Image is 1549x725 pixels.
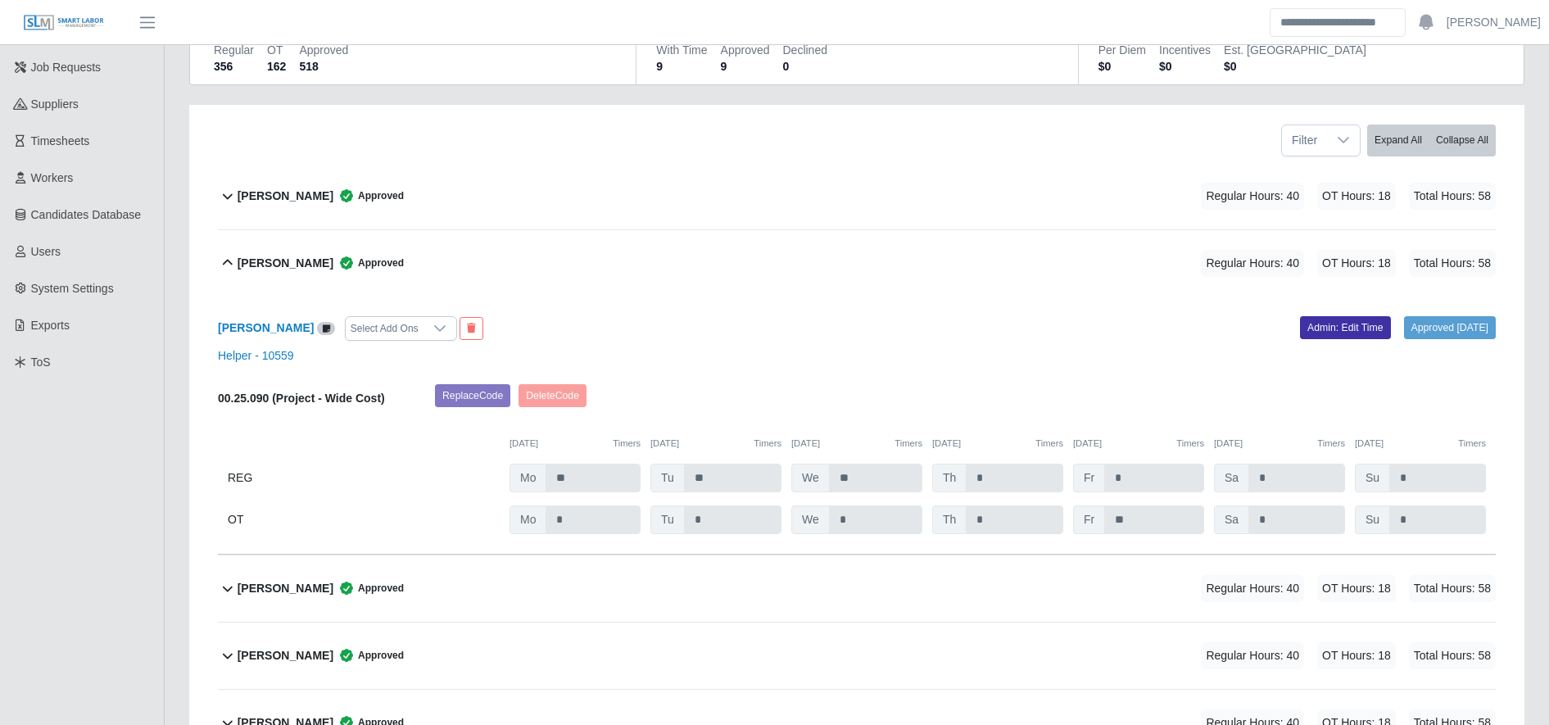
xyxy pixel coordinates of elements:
[218,163,1496,229] button: [PERSON_NAME] Approved Regular Hours: 40 OT Hours: 18 Total Hours: 58
[1409,642,1496,669] span: Total Hours: 58
[1429,125,1496,156] button: Collapse All
[1224,42,1366,58] dt: Est. [GEOGRAPHIC_DATA]
[218,349,294,362] a: Helper - 10559
[650,505,685,534] span: Tu
[31,97,79,111] span: Suppliers
[1073,505,1105,534] span: Fr
[791,437,922,451] div: [DATE]
[228,464,500,492] div: REG
[31,245,61,258] span: Users
[214,58,254,75] dd: 356
[238,580,333,597] b: [PERSON_NAME]
[31,282,114,295] span: System Settings
[218,623,1496,689] button: [PERSON_NAME] Approved Regular Hours: 40 OT Hours: 18 Total Hours: 58
[267,58,286,75] dd: 162
[238,255,333,272] b: [PERSON_NAME]
[1214,505,1249,534] span: Sa
[31,171,74,184] span: Workers
[218,230,1496,297] button: [PERSON_NAME] Approved Regular Hours: 40 OT Hours: 18 Total Hours: 58
[1201,575,1304,602] span: Regular Hours: 40
[333,580,404,596] span: Approved
[932,464,967,492] span: Th
[1355,505,1390,534] span: Su
[1282,125,1327,156] span: Filter
[519,384,587,407] button: DeleteCode
[613,437,641,451] button: Timers
[1073,464,1105,492] span: Fr
[31,208,142,221] span: Candidates Database
[650,464,685,492] span: Tu
[1300,316,1391,339] a: Admin: Edit Time
[1201,250,1304,277] span: Regular Hours: 40
[1270,8,1406,37] input: Search
[1035,437,1063,451] button: Timers
[218,392,385,405] b: 00.25.090 (Project - Wide Cost)
[1317,575,1396,602] span: OT Hours: 18
[1355,464,1390,492] span: Su
[333,188,404,204] span: Approved
[932,437,1063,451] div: [DATE]
[783,58,827,75] dd: 0
[238,188,333,205] b: [PERSON_NAME]
[510,464,546,492] span: Mo
[214,42,254,58] dt: Regular
[1367,125,1496,156] div: bulk actions
[1404,316,1496,339] a: Approved [DATE]
[218,555,1496,622] button: [PERSON_NAME] Approved Regular Hours: 40 OT Hours: 18 Total Hours: 58
[460,317,483,340] button: End Worker & Remove from the Timesheet
[435,384,510,407] button: ReplaceCode
[267,42,286,58] dt: OT
[1159,42,1211,58] dt: Incentives
[1098,42,1146,58] dt: Per Diem
[317,321,335,334] a: View/Edit Notes
[228,505,500,534] div: OT
[1367,125,1429,156] button: Expand All
[1159,58,1211,75] dd: $0
[299,42,348,58] dt: Approved
[31,319,70,332] span: Exports
[1201,183,1304,210] span: Regular Hours: 40
[346,317,423,340] div: Select Add Ons
[1447,14,1541,31] a: [PERSON_NAME]
[333,255,404,271] span: Approved
[510,505,546,534] span: Mo
[1355,437,1486,451] div: [DATE]
[656,58,707,75] dd: 9
[1224,58,1366,75] dd: $0
[721,58,770,75] dd: 9
[333,647,404,664] span: Approved
[1317,183,1396,210] span: OT Hours: 18
[1317,250,1396,277] span: OT Hours: 18
[791,464,830,492] span: We
[299,58,348,75] dd: 518
[1317,437,1345,451] button: Timers
[1098,58,1146,75] dd: $0
[754,437,781,451] button: Timers
[1458,437,1486,451] button: Timers
[791,505,830,534] span: We
[1409,575,1496,602] span: Total Hours: 58
[1176,437,1204,451] button: Timers
[783,42,827,58] dt: Declined
[1317,642,1396,669] span: OT Hours: 18
[650,437,781,451] div: [DATE]
[895,437,922,451] button: Timers
[238,647,333,664] b: [PERSON_NAME]
[1409,183,1496,210] span: Total Hours: 58
[31,356,51,369] span: ToS
[510,437,641,451] div: [DATE]
[1201,642,1304,669] span: Regular Hours: 40
[932,505,967,534] span: Th
[1214,464,1249,492] span: Sa
[23,14,105,32] img: SLM Logo
[721,42,770,58] dt: Approved
[31,134,90,147] span: Timesheets
[1073,437,1204,451] div: [DATE]
[31,61,102,74] span: Job Requests
[1409,250,1496,277] span: Total Hours: 58
[1214,437,1345,451] div: [DATE]
[656,42,707,58] dt: With Time
[218,321,314,334] a: [PERSON_NAME]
